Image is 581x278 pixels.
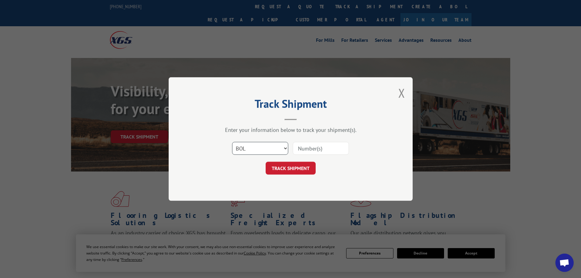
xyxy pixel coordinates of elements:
div: Open chat [555,254,574,272]
button: TRACK SHIPMENT [266,162,316,175]
button: Close modal [398,85,405,101]
h2: Track Shipment [199,99,382,111]
input: Number(s) [293,142,349,155]
div: Enter your information below to track your shipment(s). [199,126,382,133]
